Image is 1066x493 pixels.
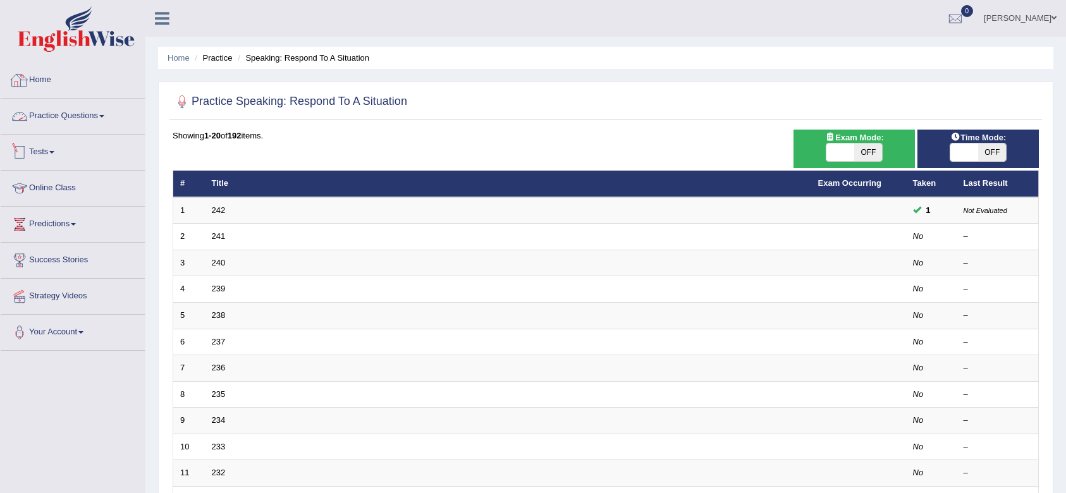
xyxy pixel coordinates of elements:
a: Exam Occurring [818,178,881,188]
th: # [173,171,205,197]
a: 240 [212,258,226,267]
a: 237 [212,337,226,346]
em: No [913,231,924,241]
a: Predictions [1,207,145,238]
td: 7 [173,355,205,382]
em: No [913,468,924,477]
div: – [964,415,1032,427]
span: Time Mode: [945,131,1011,144]
a: 235 [212,389,226,399]
a: Home [168,53,190,63]
small: Not Evaluated [964,207,1007,214]
td: 4 [173,276,205,303]
li: Speaking: Respond To A Situation [235,52,369,64]
a: 241 [212,231,226,241]
td: 9 [173,408,205,434]
div: Showing of items. [173,130,1039,142]
em: No [913,310,924,320]
em: No [913,258,924,267]
a: 232 [212,468,226,477]
a: 236 [212,363,226,372]
em: No [913,442,924,451]
div: Show exams occurring in exams [793,130,915,168]
td: 10 [173,434,205,460]
span: OFF [854,143,882,161]
a: Practice Questions [1,99,145,130]
em: No [913,389,924,399]
span: You can still take this question [921,204,936,217]
td: 11 [173,460,205,487]
span: OFF [978,143,1006,161]
li: Practice [192,52,232,64]
em: No [913,337,924,346]
a: 242 [212,205,226,215]
div: – [964,362,1032,374]
em: No [913,284,924,293]
th: Taken [906,171,957,197]
a: Strategy Videos [1,279,145,310]
td: 3 [173,250,205,276]
h2: Practice Speaking: Respond To A Situation [173,92,407,111]
em: No [913,415,924,425]
a: 239 [212,284,226,293]
a: Your Account [1,315,145,346]
div: – [964,257,1032,269]
div: – [964,310,1032,322]
div: – [964,389,1032,401]
th: Title [205,171,811,197]
td: 5 [173,303,205,329]
a: 233 [212,442,226,451]
th: Last Result [957,171,1039,197]
div: – [964,336,1032,348]
a: Online Class [1,171,145,202]
span: Exam Mode: [820,131,888,144]
em: No [913,363,924,372]
a: 238 [212,310,226,320]
b: 1-20 [204,131,221,140]
a: Tests [1,135,145,166]
div: – [964,467,1032,479]
span: 0 [961,5,974,17]
b: 192 [228,131,242,140]
td: 6 [173,329,205,355]
td: 2 [173,224,205,250]
a: Home [1,63,145,94]
div: – [964,231,1032,243]
a: 234 [212,415,226,425]
a: Success Stories [1,243,145,274]
div: – [964,441,1032,453]
td: 1 [173,197,205,224]
div: – [964,283,1032,295]
td: 8 [173,381,205,408]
